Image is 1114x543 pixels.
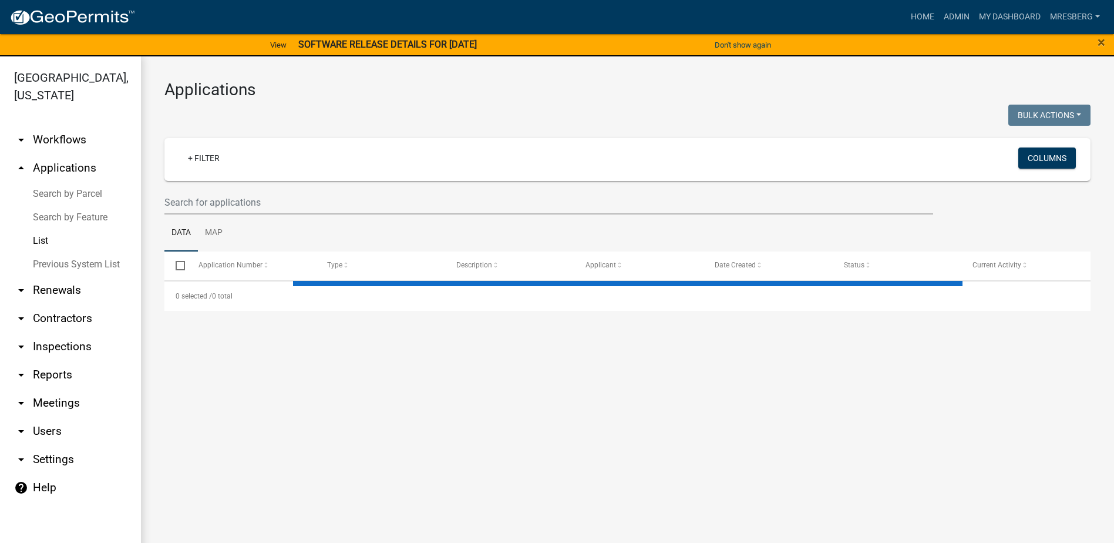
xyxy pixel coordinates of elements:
[176,292,212,300] span: 0 selected /
[14,311,28,326] i: arrow_drop_down
[844,261,864,269] span: Status
[198,214,230,252] a: Map
[164,281,1091,311] div: 0 total
[316,252,445,280] datatable-header-cell: Type
[1098,34,1105,51] span: ×
[14,133,28,147] i: arrow_drop_down
[939,6,974,28] a: Admin
[14,424,28,438] i: arrow_drop_down
[972,261,1021,269] span: Current Activity
[1098,35,1105,49] button: Close
[265,35,291,55] a: View
[1018,148,1076,169] button: Columns
[187,252,316,280] datatable-header-cell: Application Number
[906,6,939,28] a: Home
[1008,105,1091,126] button: Bulk Actions
[704,252,833,280] datatable-header-cell: Date Created
[14,340,28,354] i: arrow_drop_down
[327,261,342,269] span: Type
[974,6,1045,28] a: My Dashboard
[585,261,616,269] span: Applicant
[14,481,28,495] i: help
[14,396,28,410] i: arrow_drop_down
[456,261,492,269] span: Description
[574,252,704,280] datatable-header-cell: Applicant
[832,252,961,280] datatable-header-cell: Status
[1045,6,1105,28] a: mresberg
[179,148,229,169] a: + Filter
[198,261,262,269] span: Application Number
[14,452,28,467] i: arrow_drop_down
[164,214,198,252] a: Data
[164,252,187,280] datatable-header-cell: Select
[710,35,776,55] button: Don't show again
[14,283,28,297] i: arrow_drop_down
[164,190,933,214] input: Search for applications
[445,252,574,280] datatable-header-cell: Description
[961,252,1091,280] datatable-header-cell: Current Activity
[298,39,477,50] strong: SOFTWARE RELEASE DETAILS FOR [DATE]
[715,261,756,269] span: Date Created
[164,80,1091,100] h3: Applications
[14,368,28,382] i: arrow_drop_down
[14,161,28,175] i: arrow_drop_up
